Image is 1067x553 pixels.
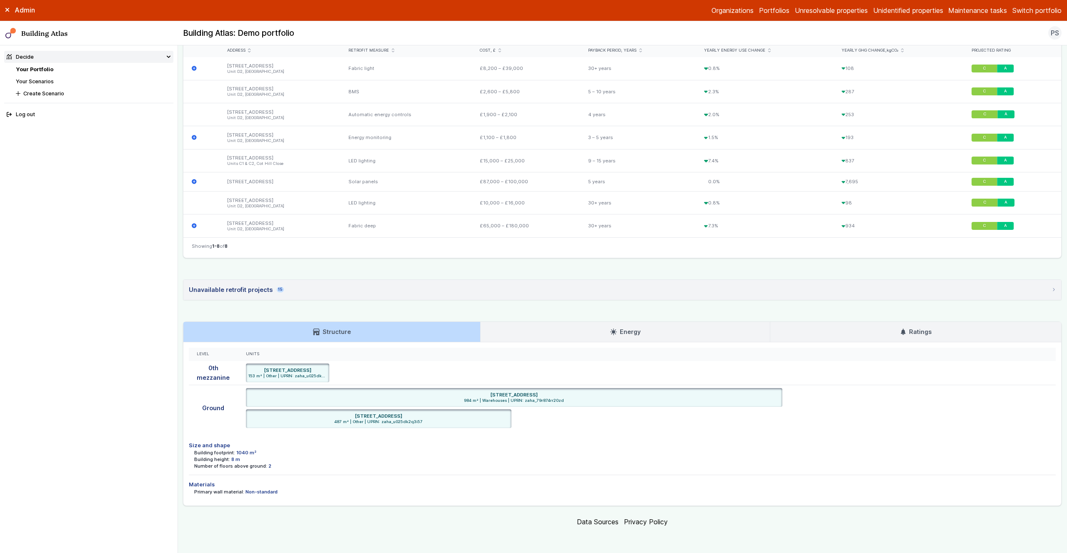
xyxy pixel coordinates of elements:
div: [STREET_ADDRESS] [219,172,341,192]
div: £8,200 – £39,000 [472,57,580,80]
div: Fabric deep [341,214,472,237]
span: Payback period, years [588,48,636,53]
span: C [983,66,986,71]
li: Unit D2, [GEOGRAPHIC_DATA] [227,69,333,75]
div: 5 – 10 years [580,80,696,103]
a: Energy [481,322,770,342]
button: PS [1048,26,1062,40]
dt: Number of floors above ground: [194,463,267,469]
a: Your Scenarios [16,78,54,85]
span: A [1004,158,1007,163]
h3: Structure [313,327,351,336]
div: Energy monitoring [341,126,472,149]
li: Unit D2, [GEOGRAPHIC_DATA] [227,204,333,209]
li: Unit D2, [GEOGRAPHIC_DATA] [227,138,333,144]
img: main-0bbd2752.svg [5,28,16,39]
div: 2.3% [696,80,833,103]
a: Privacy Policy [624,518,668,526]
div: 0.0% [696,172,833,192]
div: 7.4% [696,149,833,172]
span: C [983,200,986,206]
div: 4 years [580,103,696,126]
span: 153 m² | Other | UPRN: zaha_u025dk2q3i57 [248,374,326,379]
div: 98 [833,191,964,214]
span: Yearly GHG change, [842,48,899,53]
span: Cost, £ [480,48,496,53]
span: 1-8 [212,243,220,249]
a: Data Sources [577,518,619,526]
h3: Energy [610,327,640,336]
span: C [983,158,986,163]
span: 487 m² | Other | UPRN: zaha_u025dk2q3i57 [248,419,508,425]
h3: Ratings [900,327,932,336]
div: 5 years [580,172,696,192]
div: 1.5% [696,126,833,149]
span: kgCO₂ [887,48,899,52]
div: Decide [7,53,34,61]
summary: Unavailable retrofit projects15 [183,280,1061,300]
div: Projected rating [972,48,1053,53]
div: [STREET_ADDRESS] [219,80,341,103]
span: A [1004,135,1007,140]
span: C [983,135,986,140]
h6: [STREET_ADDRESS] [264,367,311,374]
div: 7.3% [696,214,833,237]
div: £1,100 – £1,800 [472,126,580,149]
span: Yearly energy use change [704,48,765,53]
div: 7,695 [833,172,964,192]
h4: Materials [189,481,1056,488]
span: A [1004,66,1007,71]
div: Automatic energy controls [341,103,472,126]
div: £87,000 – £100,000 [472,172,580,192]
div: Fabric light [341,57,472,80]
div: 9 – 15 years [580,149,696,172]
nav: Table navigation [183,237,1061,258]
span: Retrofit measure [348,48,389,53]
a: Organizations [711,5,754,15]
div: 3 – 5 years [580,126,696,149]
span: A [1004,89,1007,94]
span: Showing of [192,243,228,249]
div: 934 [833,214,964,237]
li: Unit D2, [GEOGRAPHIC_DATA] [227,227,333,232]
div: 30+ years [580,57,696,80]
button: Log out [4,109,173,121]
div: £15,000 – £25,000 [472,149,580,172]
span: A [1004,200,1007,206]
div: [STREET_ADDRESS] [219,57,341,80]
div: 193 [833,126,964,149]
span: 15 [277,287,284,292]
div: Solar panels [341,172,472,192]
span: C [983,223,986,229]
dd: 1040 m² [236,449,256,456]
button: Create Scenario [13,87,173,100]
li: Units C1 & C2, Cot Hill Close [227,161,333,167]
div: [STREET_ADDRESS] [219,191,341,214]
dt: Building height: [194,456,230,463]
div: LED lighting [341,149,472,172]
a: Ratings [770,322,1061,342]
div: 253 [833,103,964,126]
a: Structure [183,322,480,342]
div: £1,900 – £2,100 [472,103,580,126]
dt: Building footprint: [194,449,235,456]
dd: 8 m [231,456,240,463]
span: A [1004,179,1007,184]
div: 287 [833,80,964,103]
div: 0.8% [696,57,833,80]
dt: Primary wall material: [194,488,244,495]
h4: Size and shape [189,441,1056,449]
span: C [983,179,986,184]
div: [STREET_ADDRESS] [219,126,341,149]
span: C [983,112,986,117]
span: 984 m² | Warehouses | UPRN: zaha_79r874rr20zd [248,398,780,404]
div: £2,600 – £5,800 [472,80,580,103]
div: Ground [189,385,238,431]
div: 30+ years [580,191,696,214]
a: Portfolios [759,5,789,15]
div: 108 [833,57,964,80]
div: 30+ years [580,214,696,237]
h6: [STREET_ADDRESS] [490,391,538,398]
span: 8 [225,243,228,249]
div: LED lighting [341,191,472,214]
